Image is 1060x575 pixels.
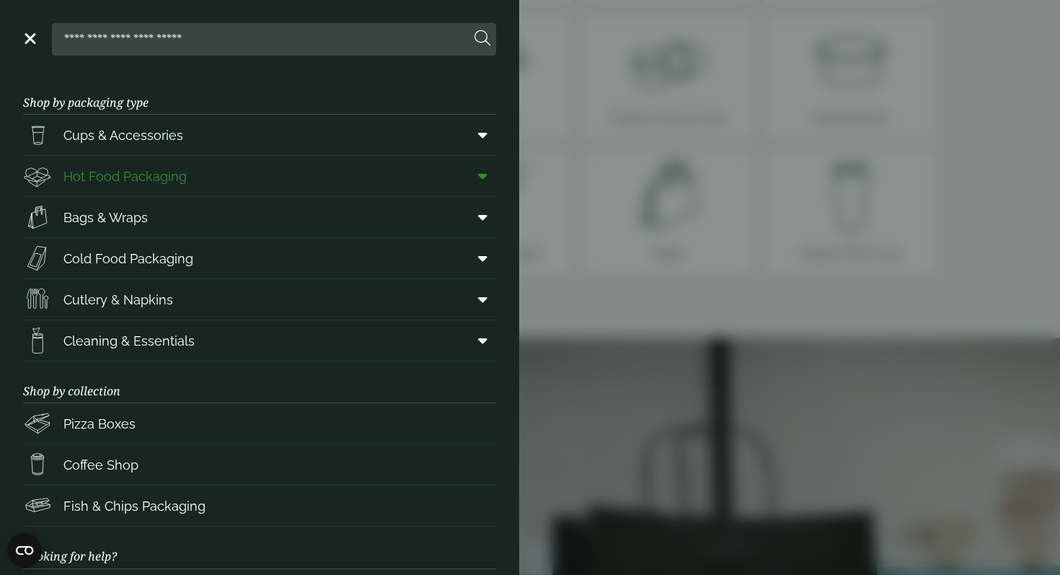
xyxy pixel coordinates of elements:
[63,249,193,268] span: Cold Food Packaging
[23,238,496,278] a: Cold Food Packaging
[23,320,496,361] a: Cleaning & Essentials
[23,115,496,155] a: Cups & Accessories
[23,156,496,196] a: Hot Food Packaging
[23,326,52,355] img: open-wipe.svg
[63,455,138,475] span: Coffee Shop
[23,527,496,569] h3: Looking for help?
[23,120,52,149] img: PintNhalf_cup.svg
[23,197,496,237] a: Bags & Wraps
[23,203,52,232] img: Paper_carriers.svg
[23,450,52,479] img: HotDrink_paperCup.svg
[23,361,496,403] h3: Shop by collection
[63,331,195,351] span: Cleaning & Essentials
[63,208,148,227] span: Bags & Wraps
[23,444,496,485] a: Coffee Shop
[63,414,136,434] span: Pizza Boxes
[7,533,42,568] button: Open CMP widget
[23,285,52,314] img: Cutlery.svg
[23,409,52,438] img: Pizza_boxes.svg
[63,290,173,310] span: Cutlery & Napkins
[23,486,496,526] a: Fish & Chips Packaging
[23,403,496,444] a: Pizza Boxes
[63,496,206,516] span: Fish & Chips Packaging
[23,244,52,273] img: Sandwich_box.svg
[23,491,52,520] img: FishNchip_box.svg
[63,167,187,186] span: Hot Food Packaging
[63,126,183,145] span: Cups & Accessories
[23,162,52,190] img: Deli_box.svg
[23,279,496,320] a: Cutlery & Napkins
[23,73,496,115] h3: Shop by packaging type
